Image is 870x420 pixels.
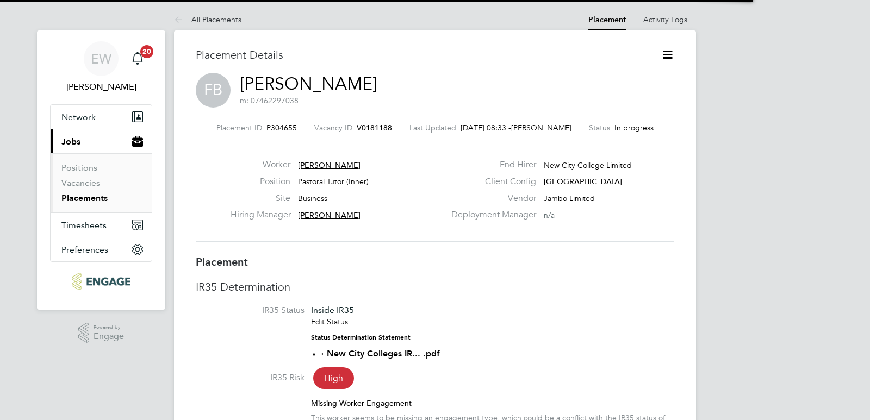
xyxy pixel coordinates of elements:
img: ncclondon-logo-retina.png [72,273,130,290]
a: Placements [61,193,108,203]
a: Go to home page [50,273,152,290]
span: n/a [544,210,555,220]
span: 20 [140,45,153,58]
div: Missing Worker Engagement [311,398,674,408]
span: Engage [94,332,124,341]
span: Network [61,112,96,122]
label: Worker [231,159,290,171]
span: [PERSON_NAME] [511,123,571,133]
b: Placement [196,255,248,268]
span: Pastoral Tutor (Inner) [298,177,369,186]
span: [PERSON_NAME] [298,160,361,170]
div: Jobs [51,153,152,212]
a: Positions [61,162,97,173]
span: [PERSON_NAME] [298,210,361,220]
button: Jobs [51,129,152,153]
label: Position [231,176,290,187]
span: High [313,367,354,389]
button: Preferences [51,237,152,261]
a: Placement [588,15,626,24]
span: [GEOGRAPHIC_DATA] [544,177,622,186]
label: Last Updated [409,123,456,133]
label: Deployment Manager [445,209,536,221]
strong: Status Determination Statement [311,334,411,341]
span: Powered by [94,323,124,332]
a: 20 [127,41,148,76]
h3: Placement Details [196,48,644,62]
a: Powered byEngage [78,323,125,343]
span: In progress [614,123,654,133]
a: [PERSON_NAME] [240,73,377,95]
span: Jambo Limited [544,193,595,203]
label: Placement ID [216,123,262,133]
span: New City College Limited [544,160,632,170]
label: IR35 Risk [196,372,304,384]
a: Edit Status [311,317,348,327]
a: All Placements [174,15,241,24]
button: Network [51,105,152,129]
span: m: 07462297038 [240,96,299,105]
label: Site [231,193,290,204]
label: Vacancy ID [314,123,352,133]
a: EW[PERSON_NAME] [50,41,152,93]
h3: IR35 Determination [196,280,674,294]
span: Emma Wood [50,80,152,93]
label: End Hirer [445,159,536,171]
a: New City Colleges IR... .pdf [327,348,440,359]
a: Activity Logs [643,15,687,24]
label: Status [589,123,610,133]
span: Inside IR35 [311,305,354,315]
span: EW [91,52,111,66]
button: Timesheets [51,213,152,237]
label: Vendor [445,193,536,204]
span: Business [298,193,327,203]
span: Jobs [61,136,80,147]
span: [DATE] 08:33 - [461,123,511,133]
label: IR35 Status [196,305,304,316]
span: V0181188 [357,123,392,133]
a: Vacancies [61,178,100,188]
span: Preferences [61,245,108,255]
nav: Main navigation [37,30,165,310]
span: P304655 [266,123,297,133]
span: FB [196,73,231,108]
label: Hiring Manager [231,209,290,221]
span: Timesheets [61,220,107,230]
label: Client Config [445,176,536,187]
